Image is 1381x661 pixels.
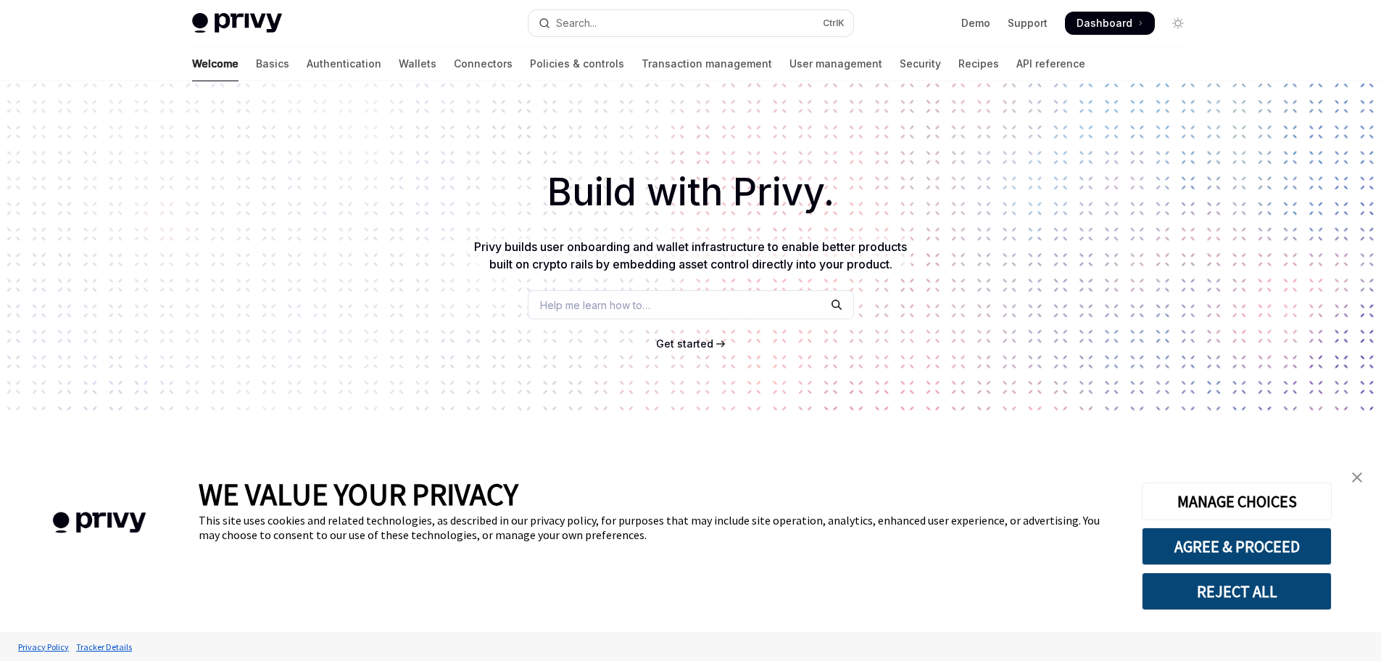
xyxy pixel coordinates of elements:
[474,239,907,271] span: Privy builds user onboarding and wallet infrastructure to enable better products built on crypto ...
[1343,463,1372,492] a: close banner
[1352,472,1362,483] img: close banner
[399,46,436,81] a: Wallets
[823,17,845,29] span: Ctrl K
[528,10,853,36] button: Open search
[789,46,882,81] a: User management
[256,46,289,81] a: Basics
[530,46,624,81] a: Policies & controls
[1142,483,1332,520] button: MANAGE CHOICES
[540,297,650,313] span: Help me learn how to…
[556,15,597,32] div: Search...
[199,475,518,513] span: WE VALUE YOUR PRIVACY
[1142,572,1332,610] button: REJECT ALL
[199,513,1120,542] div: This site uses cookies and related technologies, as described in our privacy policy, for purposes...
[1016,46,1085,81] a: API reference
[642,46,772,81] a: Transaction management
[23,164,1358,221] h1: Build with Privy.
[1142,527,1332,565] button: AGREE & PROCEED
[1166,12,1190,35] button: Toggle dark mode
[900,46,941,81] a: Security
[454,46,513,81] a: Connectors
[72,634,136,660] a: Tracker Details
[1077,16,1132,30] span: Dashboard
[192,46,239,81] a: Welcome
[192,13,282,33] img: light logo
[656,337,713,351] a: Get started
[656,337,713,350] span: Get started
[14,634,72,660] a: Privacy Policy
[22,491,177,554] img: company logo
[1065,12,1155,35] a: Dashboard
[1008,16,1048,30] a: Support
[307,46,381,81] a: Authentication
[958,46,999,81] a: Recipes
[961,16,990,30] a: Demo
